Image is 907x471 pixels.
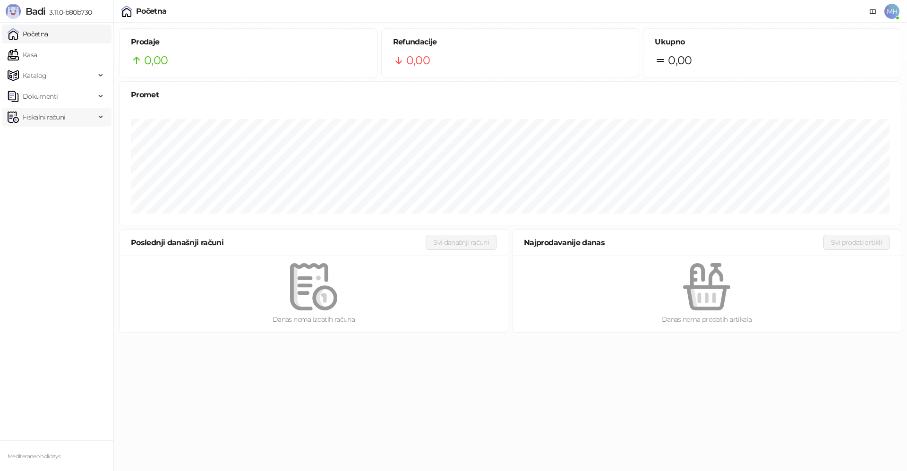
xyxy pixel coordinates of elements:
div: Danas nema izdatih računa [135,314,493,325]
div: Najprodavanije danas [524,237,823,248]
a: Kasa [8,45,37,64]
h5: Prodaje [131,36,366,48]
a: Početna [8,25,48,43]
button: Svi današnji računi [426,235,496,250]
div: Danas nema prodatih artikala [528,314,886,325]
a: Dokumentacija [865,4,881,19]
span: 3.11.0-b80b730 [45,8,92,17]
img: Logo [6,4,21,19]
h5: Ukupno [655,36,890,48]
span: 0,00 [668,51,692,69]
span: 0,00 [144,51,168,69]
span: MH [884,4,899,19]
small: Mediteraneo holidays [8,453,60,460]
button: Svi prodati artikli [823,235,890,250]
div: Poslednji današnji računi [131,237,426,248]
span: Badi [26,6,45,17]
div: Početna [136,8,167,15]
div: Promet [131,89,890,101]
span: 0,00 [406,51,430,69]
span: Fiskalni računi [23,108,65,127]
h5: Refundacije [393,36,628,48]
span: Katalog [23,66,47,85]
span: Dokumenti [23,87,58,106]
